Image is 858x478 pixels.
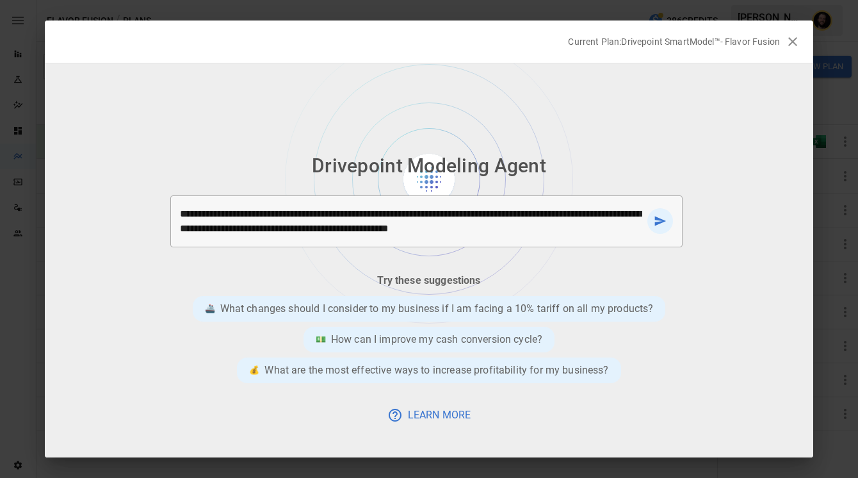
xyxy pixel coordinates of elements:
[408,408,471,423] p: Learn More
[647,208,673,234] button: send message
[568,35,780,48] p: Current Plan: Drivepoint SmartModel™- Flavor Fusion
[264,363,608,378] p: What are the most effective ways to increase profitability for my business?
[193,296,666,322] div: 🚢What changes should I consider to my business if I am facing a 10% tariff on all my products?
[220,301,654,317] p: What changes should I consider to my business if I am facing a 10% tariff on all my products?
[304,327,554,352] div: 💵How can I improve my cash conversion cycle?
[249,363,259,378] div: 💰
[285,63,573,324] img: Background
[331,332,542,347] p: How can I improve my cash conversion cycle?
[237,358,620,383] div: 💰What are the most effective ways to increase profitability for my business?
[316,332,326,347] div: 💵
[312,151,546,180] p: Drivepoint Modeling Agent
[377,273,480,288] p: Try these suggestions
[205,301,215,317] div: 🚢
[378,404,480,426] button: Learn More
